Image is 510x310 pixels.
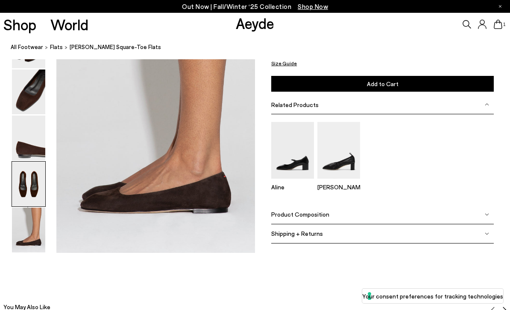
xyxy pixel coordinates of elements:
[236,14,274,32] a: Aeyde
[317,122,360,179] img: Narissa Ruched Pumps
[12,208,45,252] img: Ida Suede Square-Toe Flats - Image 6
[362,289,503,303] button: Your consent preferences for tracking technologies
[271,211,329,218] span: Product Composition
[362,292,503,301] label: Your consent preferences for tracking technologies
[271,58,297,69] button: Size Guide
[50,17,88,32] a: World
[271,183,314,191] p: Aline
[317,183,360,191] p: [PERSON_NAME]
[11,36,510,59] nav: breadcrumb
[485,212,489,217] img: svg%3E
[182,1,328,12] p: Out Now | Fall/Winter ‘25 Collection
[271,101,319,108] span: Related Products
[502,22,507,27] span: 1
[485,103,489,107] img: svg%3E
[12,70,45,114] img: Ida Suede Square-Toe Flats - Image 3
[271,230,323,238] span: Shipping + Returns
[3,17,36,32] a: Shop
[50,43,63,52] a: flats
[271,173,314,191] a: Aline Leather Mary-Jane Pumps Aline
[271,122,314,179] img: Aline Leather Mary-Jane Pumps
[298,3,328,10] span: Navigate to /collections/new-in
[317,173,360,191] a: Narissa Ruched Pumps [PERSON_NAME]
[485,232,489,236] img: svg%3E
[367,80,399,87] span: Add to Cart
[70,43,161,52] span: [PERSON_NAME] Square-Toe Flats
[11,43,43,52] a: All Footwear
[12,116,45,160] img: Ida Suede Square-Toe Flats - Image 4
[12,162,45,206] img: Ida Suede Square-Toe Flats - Image 5
[50,43,63,50] span: flats
[271,76,494,92] button: Add to Cart
[494,20,502,29] a: 1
